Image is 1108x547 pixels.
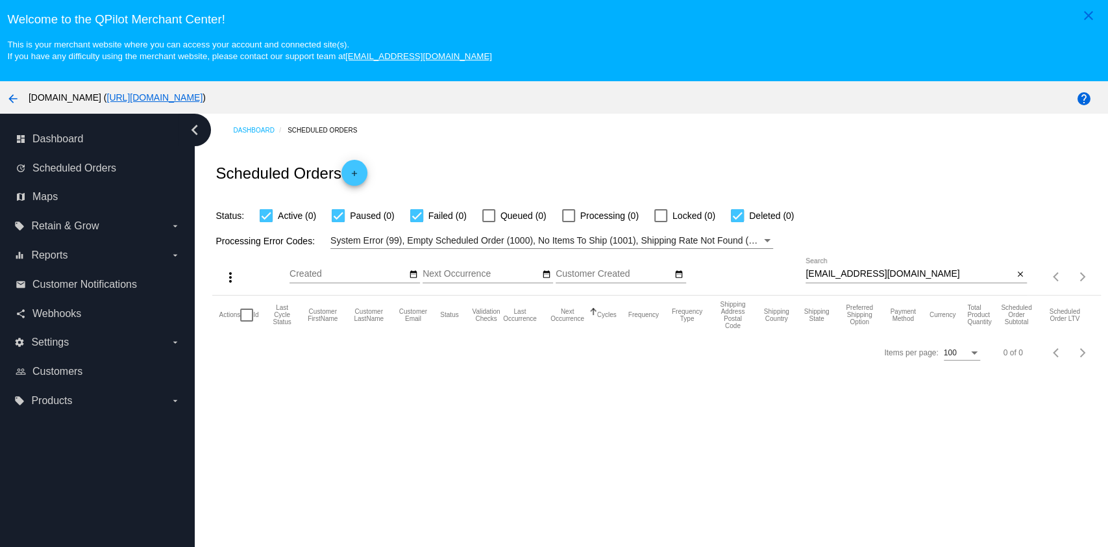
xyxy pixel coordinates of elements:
span: Active (0) [278,208,316,223]
i: settings [14,337,25,348]
span: [DOMAIN_NAME] ( ) [29,92,206,103]
mat-icon: date_range [674,270,683,280]
mat-icon: help [1076,91,1092,107]
i: dashboard [16,134,26,144]
button: Change sorting for NextOccurrenceUtc [549,308,585,322]
button: Change sorting for Subtotal [998,304,1035,325]
div: Items per page: [884,348,938,357]
span: Status: [215,210,244,221]
span: Processing Error Codes: [215,236,315,246]
span: Scheduled Orders [32,162,116,174]
button: Change sorting for LastOccurrenceUtc [502,308,537,322]
a: dashboard Dashboard [16,129,180,149]
span: Processing (0) [580,208,639,223]
button: Change sorting for Status [440,311,458,319]
button: Change sorting for FrequencyType [671,308,704,322]
i: arrow_drop_down [170,221,180,231]
mat-header-cell: Validation Checks [471,296,502,335]
span: Dashboard [32,133,83,145]
input: Customer Created [556,269,672,279]
mat-icon: more_vert [223,270,238,285]
button: Change sorting for CustomerLastName [352,308,386,322]
button: Change sorting for LifetimeValue [1047,308,1083,322]
button: Change sorting for PreferredShippingOption [842,304,876,325]
i: equalizer [14,250,25,261]
h2: Scheduled Orders [215,160,367,186]
mat-icon: date_range [409,270,418,280]
button: Change sorting for CustomerFirstName [306,308,340,322]
a: Dashboard [233,120,288,140]
button: Change sorting for Frequency [628,311,659,319]
button: Clear [1013,268,1027,281]
button: Next page [1070,340,1096,366]
a: update Scheduled Orders [16,158,180,179]
mat-icon: arrow_back [5,91,21,107]
button: Change sorting for LastProcessingCycleId [271,304,294,325]
span: Webhooks [32,308,81,320]
button: Change sorting for ShippingState [802,308,830,322]
i: local_offer [14,221,25,231]
i: arrow_drop_down [170,250,180,261]
small: This is your merchant website where you can access your account and connected site(s). If you hav... [7,40,491,61]
i: people_outline [16,366,26,377]
button: Change sorting for PaymentMethod.Type [889,308,918,322]
button: Change sorting for ShippingCountry [762,308,791,322]
button: Change sorting for ShippingPostcode [715,301,750,329]
mat-select: Items per page: [944,349,980,358]
mat-icon: close [1081,8,1096,23]
a: Scheduled Orders [288,120,369,140]
a: map Maps [16,186,180,207]
i: chevron_left [184,120,205,140]
button: Change sorting for CurrencyIso [929,311,956,319]
button: Change sorting for CustomerEmail [398,308,429,322]
button: Change sorting for Cycles [597,311,617,319]
span: Retain & Grow [31,220,99,232]
i: update [16,163,26,173]
mat-icon: add [347,169,362,184]
span: Deleted (0) [749,208,794,223]
input: Next Occurrence [423,269,539,279]
i: map [16,192,26,202]
a: share Webhooks [16,303,180,324]
button: Change sorting for Id [253,311,258,319]
div: 0 of 0 [1003,348,1023,357]
input: Created [289,269,406,279]
button: Previous page [1044,340,1070,366]
mat-header-cell: Total Product Quantity [967,296,998,335]
mat-icon: date_range [541,270,550,280]
span: Maps [32,191,58,203]
a: [URL][DOMAIN_NAME] [106,92,203,103]
span: Customers [32,366,82,377]
a: people_outline Customers [16,361,180,382]
span: Failed (0) [428,208,467,223]
mat-icon: close [1015,270,1024,280]
i: arrow_drop_down [170,337,180,348]
span: Customer Notifications [32,279,137,290]
span: 100 [944,348,957,357]
span: Locked (0) [672,208,715,223]
span: Settings [31,337,69,348]
input: Search [806,269,1013,279]
a: [EMAIL_ADDRESS][DOMAIN_NAME] [345,51,492,61]
span: Reports [31,249,68,261]
h3: Welcome to the QPilot Merchant Center! [7,12,1100,27]
i: share [16,309,26,319]
i: email [16,279,26,290]
button: Next page [1070,264,1096,290]
span: Products [31,395,72,407]
span: Queued (0) [500,208,547,223]
a: email Customer Notifications [16,274,180,295]
button: Previous page [1044,264,1070,290]
span: Paused (0) [350,208,394,223]
mat-header-cell: Actions [219,296,240,335]
mat-select: Filter by Processing Error Codes [330,233,773,249]
i: local_offer [14,396,25,406]
i: arrow_drop_down [170,396,180,406]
